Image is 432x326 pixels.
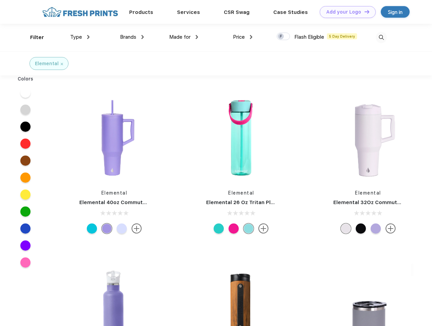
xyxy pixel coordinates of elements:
a: Sign in [381,6,410,18]
div: Black Speckle [356,223,366,234]
a: Elemental 40oz Commuter Tumbler [79,199,171,205]
img: dropdown.png [141,35,144,39]
a: Services [177,9,200,15]
a: Elemental [355,190,381,196]
img: func=resize&h=266 [196,92,286,183]
img: func=resize&h=266 [323,92,413,183]
span: Type [70,34,82,40]
div: Elemental [35,60,59,67]
img: DT [365,10,369,14]
a: CSR Swag [224,9,250,15]
span: 5 Day Delivery [327,33,357,39]
div: Berry breeze [243,223,254,234]
img: more.svg [132,223,142,234]
img: dropdown.png [250,35,252,39]
div: Blue lagoon [87,223,97,234]
div: Filter [30,34,44,41]
div: Hot pink [229,223,239,234]
div: Colors [13,75,39,83]
a: Elemental 32Oz Commuter Tumbler [333,199,426,205]
a: Elemental [101,190,127,196]
img: filter_cancel.svg [61,63,63,65]
div: Sign in [388,8,402,16]
div: Robin's Egg [214,223,224,234]
div: Lavender [102,223,112,234]
span: Flash Eligible [294,34,324,40]
img: more.svg [386,223,396,234]
img: more.svg [258,223,269,234]
img: func=resize&h=266 [69,92,159,183]
div: Add your Logo [326,9,361,15]
span: Price [233,34,245,40]
img: dropdown.png [196,35,198,39]
span: Brands [120,34,136,40]
div: Matte White [341,223,351,234]
a: Elemental 26 Oz Tritan Plastic Water Bottle [206,199,318,205]
img: desktop_search.svg [376,32,387,43]
span: Made for [169,34,191,40]
a: Elemental [228,190,254,196]
a: Products [129,9,153,15]
img: fo%20logo%202.webp [40,6,120,18]
div: Ice blue [117,223,127,234]
img: dropdown.png [87,35,90,39]
div: Lilac Tie Dye [371,223,381,234]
